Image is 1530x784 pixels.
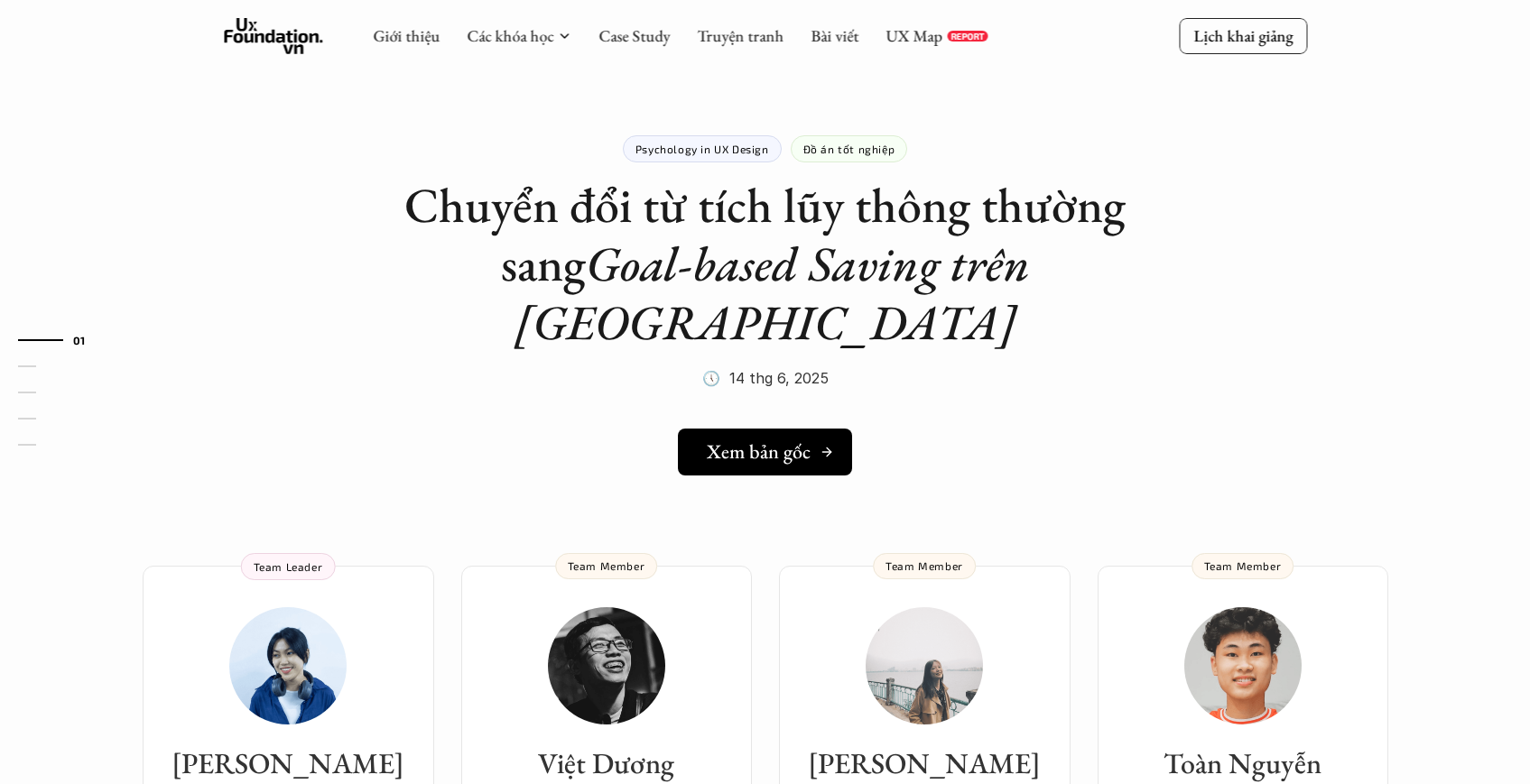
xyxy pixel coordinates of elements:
p: Psychology in UX Design [635,143,769,155]
p: Team Member [886,559,963,572]
p: Lịch khai giảng [1193,25,1293,46]
h3: Việt Dương [479,746,734,780]
h3: Toàn Nguyễn [1116,746,1370,780]
h3: [PERSON_NAME] [797,746,1052,780]
h5: Xem bản gốc [707,440,811,464]
a: 01 [18,329,104,351]
p: Team Member [1204,559,1282,572]
a: Lịch khai giảng [1179,18,1307,53]
p: REPORT [950,31,984,42]
a: UX Map [886,25,942,46]
p: Team Leader [254,560,323,573]
a: REPORT [947,31,988,42]
em: Goal-based Saving trên [GEOGRAPHIC_DATA] [515,232,1041,354]
strong: 01 [73,333,86,346]
p: Đồ án tốt nghiệp [803,143,895,155]
p: Team Member [568,559,645,572]
h1: Chuyển đổi từ tích lũy thông thường sang [404,176,1127,351]
h3: [PERSON_NAME] [161,746,416,780]
a: Các khóa học [467,25,553,46]
a: Bài viết [811,25,858,46]
a: Case Study [598,25,670,46]
a: Truyện tranh [697,25,784,46]
a: Giới thiệu [373,25,440,46]
p: 🕔 14 thg 6, 2025 [702,364,829,392]
a: Xem bản gốc [678,429,852,475]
